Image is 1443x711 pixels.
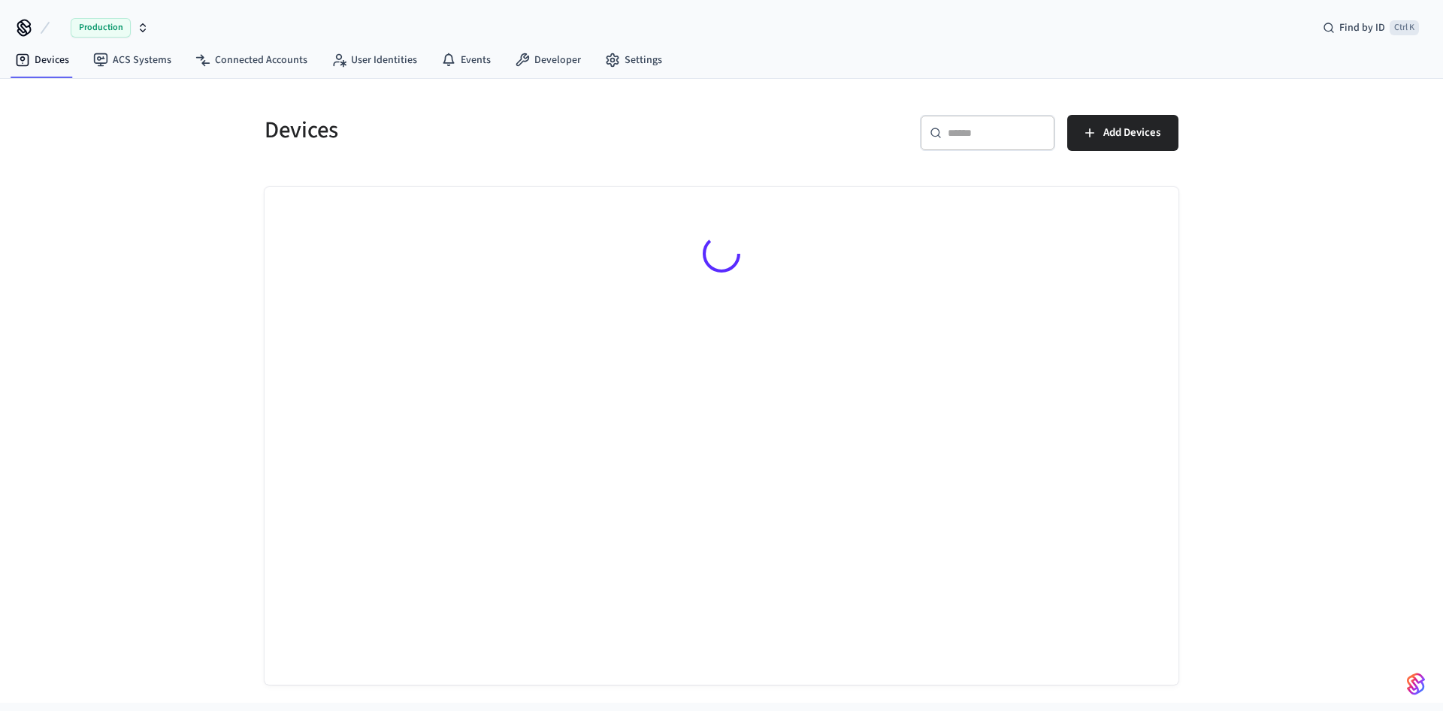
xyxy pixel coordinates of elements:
[183,47,319,74] a: Connected Accounts
[81,47,183,74] a: ACS Systems
[1407,672,1425,696] img: SeamLogoGradient.69752ec5.svg
[1103,123,1160,143] span: Add Devices
[265,115,712,146] h5: Devices
[429,47,503,74] a: Events
[503,47,593,74] a: Developer
[593,47,674,74] a: Settings
[319,47,429,74] a: User Identities
[1311,14,1431,41] div: Find by IDCtrl K
[1339,20,1385,35] span: Find by ID
[1067,115,1178,151] button: Add Devices
[3,47,81,74] a: Devices
[1390,20,1419,35] span: Ctrl K
[71,18,131,38] span: Production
